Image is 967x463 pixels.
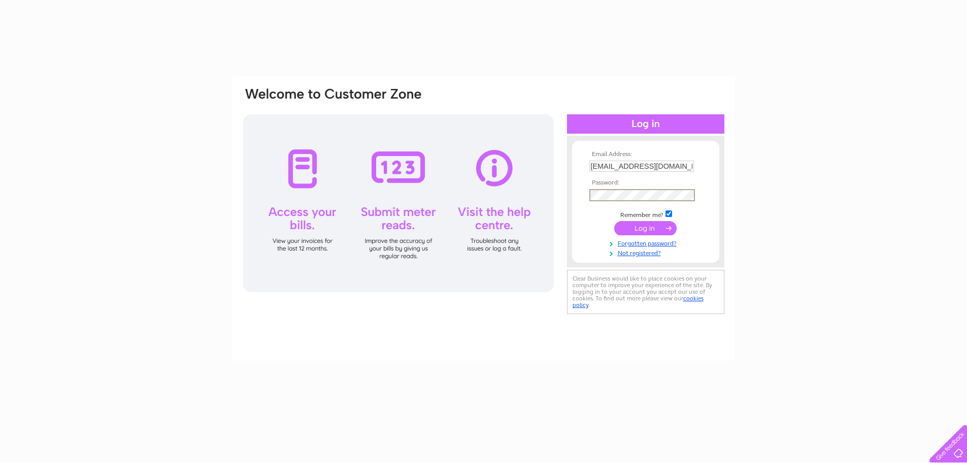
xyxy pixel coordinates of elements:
[614,221,677,235] input: Submit
[567,270,724,314] div: Clear Business would like to place cookies on your computer to improve your experience of the sit...
[587,179,705,187] th: Password:
[589,238,705,248] a: Forgotten password?
[589,248,705,257] a: Not registered?
[573,295,704,308] a: cookies policy
[587,209,705,219] td: Remember me?
[587,151,705,158] th: Email Address:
